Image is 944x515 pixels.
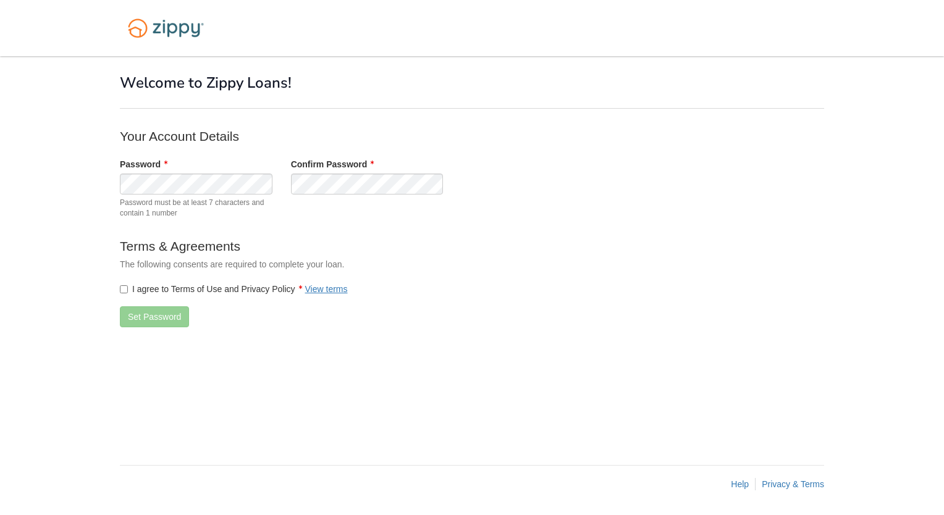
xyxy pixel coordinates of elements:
h1: Welcome to Zippy Loans! [120,75,824,91]
input: Verify Password [291,174,444,195]
label: Password [120,158,167,170]
a: Privacy & Terms [762,479,824,489]
a: Help [731,479,749,489]
p: Your Account Details [120,127,614,145]
label: I agree to Terms of Use and Privacy Policy [120,283,348,295]
span: Password must be at least 7 characters and contain 1 number [120,198,272,219]
label: Confirm Password [291,158,374,170]
p: The following consents are required to complete your loan. [120,258,614,270]
p: Terms & Agreements [120,237,614,255]
input: I agree to Terms of Use and Privacy PolicyView terms [120,285,128,293]
button: Set Password [120,306,189,327]
a: View terms [305,284,348,294]
img: Logo [120,12,212,44]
